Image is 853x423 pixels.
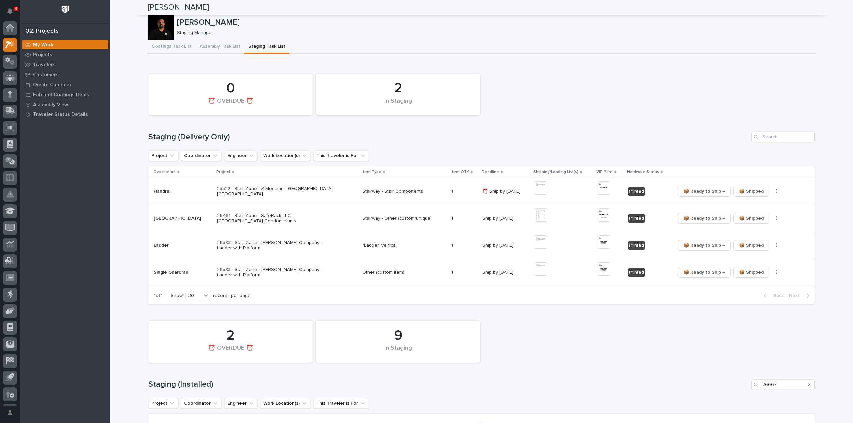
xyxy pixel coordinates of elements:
button: 📦 Shipped [733,240,769,251]
p: 1 [451,268,454,275]
button: Project [148,150,178,161]
p: Customers [33,72,59,78]
p: 26491 - Stair Zone - SafeRack LLC - [GEOGRAPHIC_DATA] Condominiums [217,213,334,224]
tr: Single GuardrailSingle Guardrail 26583 - Stair Zone - [PERSON_NAME] Company - Ladder with Platfor... [148,259,815,286]
span: 📦 Ready to Ship → [683,241,725,249]
tr: LadderLadder 26583 - Stair Zone - [PERSON_NAME] Company - Ladder with Platform"Ladder, Vertical"1... [148,232,815,259]
p: 26583 - Stair Zone - [PERSON_NAME] Company - Ladder with Platform [217,240,334,251]
div: 02. Projects [25,28,59,35]
button: Engineer [224,150,258,161]
button: Coordinator [181,398,222,409]
p: Show [171,293,183,299]
p: 4 [15,6,17,11]
a: Customers [20,70,110,80]
a: Onsite Calendar [20,80,110,90]
div: In Staging [327,98,469,111]
p: Ship by [DATE] [482,270,529,275]
p: Onsite Calendar [33,82,72,88]
p: 1 of 1 [148,288,168,304]
p: VIP Print [596,168,613,176]
button: Coordinator [181,150,222,161]
p: ⏰ Ship by [DATE] [482,189,529,194]
button: 📦 Ready to Ship → [678,213,731,224]
p: Projects [33,52,52,58]
button: Assembly Task List [196,40,244,54]
p: 25522 - Stair Zone - Z-Modular - [GEOGRAPHIC_DATA] [GEOGRAPHIC_DATA] [217,186,334,197]
p: Ladder [154,241,170,248]
h1: Staging (Delivery Only) [148,132,749,142]
span: 📦 Shipped [739,187,764,195]
p: Description [154,168,176,176]
p: Hardware Status [627,168,659,176]
p: Project [216,168,230,176]
p: My Work [33,42,53,48]
button: This Traveler is For [313,398,369,409]
p: Ship by [DATE] [482,243,529,248]
a: Traveler Status Details [20,109,110,119]
p: Single Guardrail [154,268,189,275]
a: Fab and Coatings Items [20,90,110,100]
p: Fab and Coatings Items [33,92,89,98]
div: 2 [327,80,469,97]
h1: Staging (Installed) [148,380,749,389]
div: ⏰ OVERDUE ⏰ [160,345,301,359]
p: Handrail [154,187,173,194]
p: Assembly View [33,102,68,108]
p: Ship by [DATE] [482,216,529,221]
tr: HandrailHandrail 25522 - Stair Zone - Z-Modular - [GEOGRAPHIC_DATA] [GEOGRAPHIC_DATA]Stairway - S... [148,178,815,205]
tr: [GEOGRAPHIC_DATA][GEOGRAPHIC_DATA] 26491 - Stair Zone - SafeRack LLC - [GEOGRAPHIC_DATA] Condomin... [148,205,815,232]
button: Next [786,293,815,299]
button: Work Location(s) [260,398,311,409]
span: 📦 Ready to Ship → [683,214,725,222]
h2: [PERSON_NAME] [148,3,209,12]
p: Item Type [362,168,381,176]
button: Notifications [3,4,17,18]
div: Printed [628,187,645,196]
div: Printed [628,268,645,277]
div: ⏰ OVERDUE ⏰ [160,98,301,111]
button: Staging Task List [244,40,289,54]
p: 26583 - Stair Zone - [PERSON_NAME] Company - Ladder with Platform [217,267,334,278]
span: Next [789,293,804,299]
p: Shipping/Loading List(s) [533,168,578,176]
p: Item QTY [451,168,469,176]
p: "Ladder, Vertical" [362,243,446,248]
span: Back [769,293,784,299]
p: Other (custom item) [362,270,446,275]
a: Travelers [20,60,110,70]
p: 1 [451,187,454,194]
button: Back [758,293,786,299]
div: Printed [628,241,645,250]
p: Deadline [482,168,499,176]
img: Workspace Logo [59,3,71,16]
p: records per page [213,293,251,299]
p: Traveler Status Details [33,112,88,118]
button: This Traveler is For [313,150,369,161]
button: 📦 Shipped [733,267,769,278]
a: Assembly View [20,100,110,109]
button: Coatings Task List [148,40,196,54]
button: Project [148,398,178,409]
span: 📦 Shipped [739,241,764,249]
input: Search [751,379,815,390]
div: Notifications4 [8,8,17,19]
button: Work Location(s) [260,150,311,161]
div: 0 [160,80,301,97]
div: 9 [327,327,469,344]
span: 📦 Ready to Ship → [683,187,725,195]
p: 1 [451,241,454,248]
input: Search [751,132,815,142]
p: Stairway - Other (custom/unique) [362,216,446,221]
button: 📦 Shipped [733,213,769,224]
span: 📦 Ready to Ship → [683,268,725,276]
a: My Work [20,40,110,50]
p: [GEOGRAPHIC_DATA] [154,214,202,221]
div: Printed [628,214,645,223]
p: Travelers [33,62,56,68]
button: Engineer [224,398,258,409]
span: 📦 Shipped [739,268,764,276]
button: 📦 Ready to Ship → [678,186,731,197]
p: [PERSON_NAME] [177,18,813,27]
